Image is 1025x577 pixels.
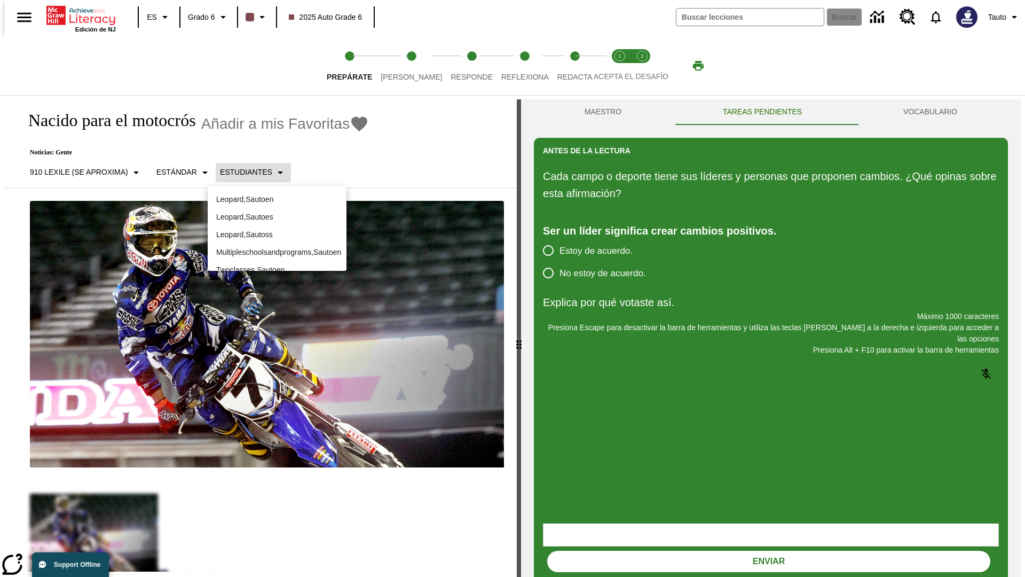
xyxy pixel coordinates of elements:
[216,194,338,205] p: Leopard , Sautoen
[216,229,338,240] p: Leopard , Sautoss
[216,264,338,276] p: Twoclasses , Sautoen
[4,9,156,18] body: Explica por qué votaste así. Máximo 1000 caracteres Presiona Alt + F10 para activar la barra de h...
[216,247,338,258] p: Multipleschoolsandprograms , Sautoen
[216,212,338,223] p: Leopard , Sautoes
